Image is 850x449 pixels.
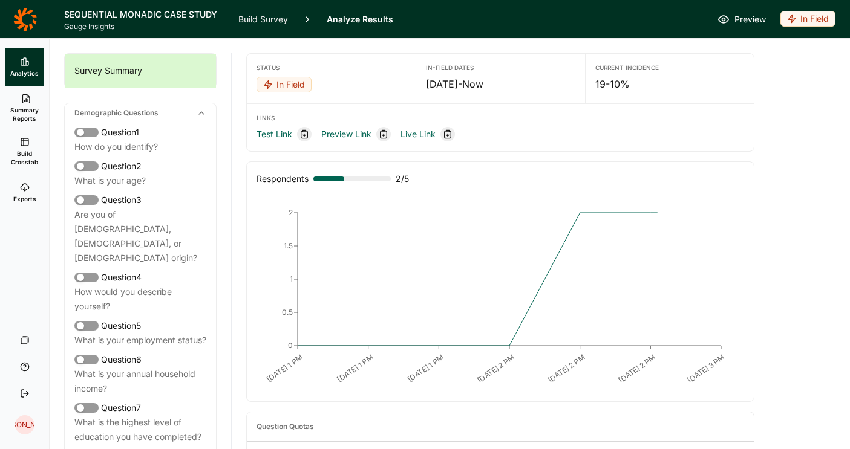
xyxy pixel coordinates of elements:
tspan: 1 [290,274,293,283]
text: [DATE] 1 PM [265,352,304,384]
div: Status [257,63,406,72]
a: Preview Link [321,127,371,141]
tspan: 2 [289,208,293,217]
span: Build Crosstab [10,149,39,166]
a: Preview [718,12,766,27]
span: Exports [13,195,36,203]
div: In Field [780,11,835,27]
div: Question Quotas [257,422,314,431]
div: How would you describe yourself? [74,285,206,314]
text: [DATE] 2 PM [546,352,587,384]
div: Question 7 [74,401,206,415]
a: Test Link [257,127,292,141]
div: Survey Summary [65,54,216,88]
a: Live Link [400,127,436,141]
text: [DATE] 1 PM [335,352,374,384]
div: 19-10% [595,77,744,91]
div: Question 1 [74,125,206,140]
a: Exports [5,173,44,212]
div: Copy link [297,127,312,141]
div: Question 5 [74,318,206,333]
text: [DATE] 2 PM [616,352,657,384]
a: Analytics [5,48,44,86]
div: Question 3 [74,193,206,207]
a: Summary Reports [5,86,44,130]
span: Gauge Insights [64,22,224,31]
text: [DATE] 3 PM [685,352,726,384]
a: Build Crosstab [5,130,44,173]
div: What is the highest level of education you have completed? [74,415,206,444]
span: Summary Reports [10,106,39,123]
span: Analytics [10,69,39,77]
text: [DATE] 1 PM [406,352,445,384]
tspan: 0.5 [282,308,293,317]
span: Preview [734,12,766,27]
tspan: 0 [288,341,293,350]
div: In Field [257,77,312,92]
div: [DATE] - Now [426,77,575,91]
div: Links [257,114,744,122]
div: What is your annual household income? [74,367,206,396]
div: Question 4 [74,270,206,285]
button: In Field [257,77,312,94]
tspan: 1.5 [284,241,293,250]
div: In-Field Dates [426,63,575,72]
div: Question 6 [74,352,206,367]
div: How do you identify? [74,140,206,154]
div: What is your age? [74,173,206,188]
span: 2 / 5 [396,172,409,186]
div: Copy link [440,127,455,141]
text: [DATE] 2 PM [476,352,516,384]
div: Current Incidence [595,63,744,72]
div: Question 2 [74,159,206,173]
div: Respondents [257,172,309,186]
div: What is your employment status? [74,333,206,347]
button: In Field [780,11,835,28]
div: [PERSON_NAME] [15,415,34,434]
div: Are you of [DEMOGRAPHIC_DATA], [DEMOGRAPHIC_DATA], or [DEMOGRAPHIC_DATA] origin? [74,207,206,265]
div: Copy link [376,127,391,141]
h1: SEQUENTIAL MONADIC CASE STUDY [64,7,224,22]
div: Demographic Questions [65,103,216,123]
